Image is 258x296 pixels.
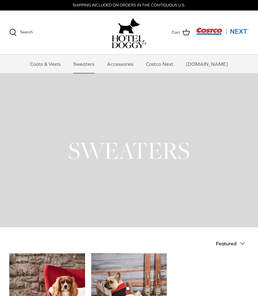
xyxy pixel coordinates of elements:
[24,55,66,73] a: Coats & Vests
[216,241,236,246] span: Featured
[172,28,190,36] a: Cart
[180,55,234,73] a: [DOMAIN_NAME]
[9,135,249,166] h1: SWEATERS
[20,30,33,34] span: Search
[172,29,180,36] span: Cart
[101,55,139,73] a: Accessories
[68,55,100,73] a: Sweaters
[118,17,140,35] img: hoteldoggy.com
[140,55,179,73] a: Costco Next
[216,237,249,250] button: Featured
[9,29,33,36] a: Search
[196,32,249,36] a: Visit Costco Next
[196,27,249,35] img: Costco Next
[112,17,146,48] a: hoteldoggy.com hoteldoggycom
[112,35,146,48] img: hoteldoggycom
